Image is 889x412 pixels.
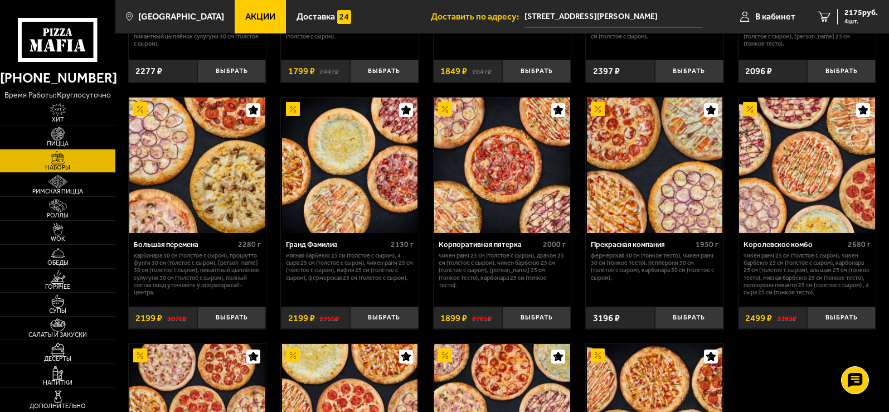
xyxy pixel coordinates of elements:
span: 2397 ₽ [593,66,620,76]
button: Выбрать [502,307,571,329]
a: АкционныйГранд Фамилиа [281,98,419,233]
button: Выбрать [655,60,723,83]
a: АкционныйКорпоративная пятерка [434,98,571,233]
span: бульвар Александра Грина, 3 [524,7,702,27]
button: Выбрать [502,60,571,83]
s: 3393 ₽ [777,313,796,323]
span: 1799 ₽ [288,66,315,76]
span: 2096 ₽ [745,66,772,76]
input: Ваш адрес доставки [524,7,702,27]
img: Прекрасная компания [587,98,722,233]
img: Акционный [133,102,147,116]
img: Акционный [591,348,605,362]
a: АкционныйПрекрасная компания [586,98,723,233]
span: 4 шт. [844,18,878,25]
img: Акционный [438,102,452,116]
span: 3196 ₽ [593,313,620,323]
span: [GEOGRAPHIC_DATA] [138,12,224,21]
button: Выбрать [197,60,266,83]
span: Акции [245,12,275,21]
span: 2499 ₽ [745,313,772,323]
div: Королевское комбо [744,240,845,249]
img: Акционный [591,102,605,116]
s: 2765 ₽ [319,313,339,323]
p: Карбонара 30 см (толстое с сыром), Прошутто Фунги 30 см (толстое с сыром), [PERSON_NAME] 30 см (т... [134,252,261,297]
span: 2199 ₽ [135,313,162,323]
button: Выбрать [197,307,266,329]
span: 1849 ₽ [440,66,467,76]
s: 2765 ₽ [472,313,492,323]
img: Гранд Фамилиа [282,98,417,233]
span: 2199 ₽ [288,313,315,323]
span: 2130 г [391,240,414,249]
button: Выбрать [350,307,419,329]
a: АкционныйКоролевское комбо [739,98,876,233]
span: 2680 г [848,240,871,249]
div: Большая перемена [134,240,235,249]
img: Корпоративная пятерка [434,98,570,233]
p: Фермерская 30 см (тонкое тесто), Чикен Ранч 30 см (тонкое тесто), Пепперони 30 см (толстое с сыро... [591,252,718,282]
button: Выбрать [655,307,723,329]
p: Чикен Ранч 25 см (толстое с сыром), Дракон 25 см (толстое с сыром), Чикен Барбекю 25 см (толстое ... [439,252,566,289]
button: Выбрать [807,60,876,83]
div: Корпоративная пятерка [439,240,540,249]
span: Доставка [297,12,335,21]
p: Чикен Ранч 25 см (толстое с сыром), Чикен Барбекю 25 см (толстое с сыром), Карбонара 25 см (толст... [744,252,871,297]
button: Выбрать [350,60,419,83]
div: Прекрасная компания [591,240,692,249]
img: Акционный [286,102,300,116]
span: В кабинет [755,12,795,21]
img: Акционный [133,348,147,362]
a: АкционныйБольшая перемена [129,98,266,233]
span: 1899 ₽ [440,313,467,323]
s: 3076 ₽ [167,313,187,323]
span: 2280 г [238,240,261,249]
p: Мясная Барбекю 25 см (толстое с сыром), 4 сыра 25 см (толстое с сыром), Чикен Ранч 25 см (толстое... [286,252,413,282]
img: Акционный [438,348,452,362]
div: Гранд Фамилиа [286,240,387,249]
span: 2175 руб. [844,9,878,17]
span: 2277 ₽ [135,66,162,76]
span: 2000 г [543,240,566,249]
s: 2047 ₽ [472,66,492,76]
img: Акционный [286,348,300,362]
img: Акционный [743,102,757,116]
img: Большая перемена [129,98,265,233]
button: Выбрать [807,307,876,329]
span: Доставить по адресу: [431,12,524,21]
img: Королевское комбо [739,98,875,233]
span: 1950 г [696,240,718,249]
s: 2447 ₽ [319,66,339,76]
img: 15daf4d41897b9f0e9f617042186c801.svg [337,10,351,24]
